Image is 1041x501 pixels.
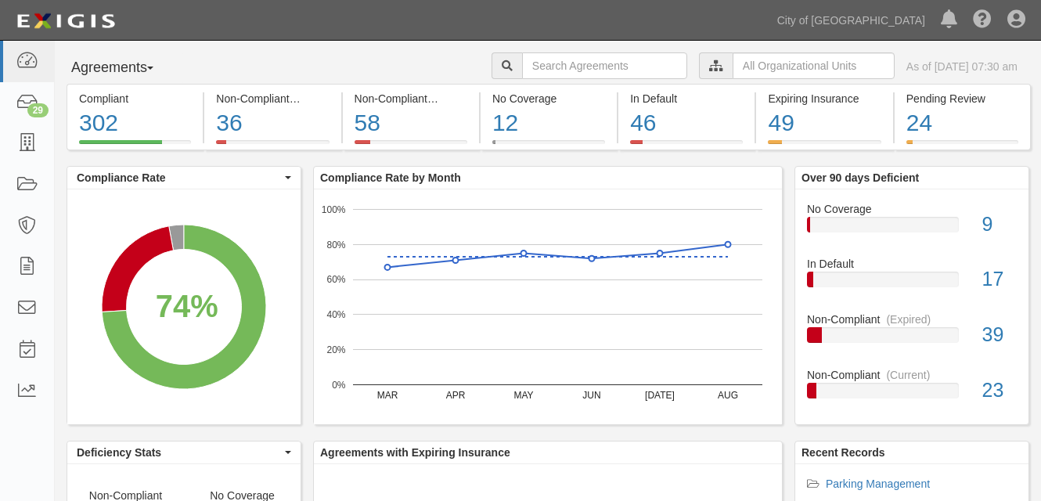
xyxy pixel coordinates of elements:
i: Help Center - Complianz [973,11,992,30]
div: In Default [795,256,1028,272]
text: MAY [513,390,533,401]
img: logo-5460c22ac91f19d4615b14bd174203de0afe785f0fc80cf4dbbc73dc1793850b.png [12,7,120,35]
b: Agreements with Expiring Insurance [320,446,510,459]
text: APR [446,390,466,401]
div: 302 [79,106,191,140]
a: Non-Compliant(Expired)58 [343,140,479,153]
span: Deficiency Stats [77,445,281,460]
text: 0% [332,379,346,390]
text: 100% [322,204,346,214]
div: 74% [156,283,218,328]
input: All Organizational Units [733,52,895,79]
text: MAR [377,390,398,401]
input: Search Agreements [522,52,687,79]
a: Non-Compliant(Current)36 [204,140,340,153]
div: 46 [630,106,743,140]
div: 36 [216,106,329,140]
a: City of [GEOGRAPHIC_DATA] [769,5,933,36]
svg: A chart. [314,189,782,424]
div: (Expired) [886,312,931,327]
a: Parking Management [826,478,930,490]
b: Compliance Rate by Month [320,171,461,184]
a: No Coverage12 [481,140,617,153]
text: 60% [326,274,345,285]
div: 23 [971,377,1029,405]
div: As of [DATE] 07:30 am [906,59,1018,74]
a: Expiring Insurance49 [756,140,892,153]
div: Non-Compliant [795,367,1028,383]
text: JUN [582,390,600,401]
text: [DATE] [645,390,675,401]
b: Recent Records [801,446,885,459]
div: (Expired) [434,91,478,106]
b: Over 90 days Deficient [801,171,919,184]
div: No Coverage [795,201,1028,217]
button: Compliance Rate [67,167,301,189]
div: 17 [971,265,1029,294]
button: Agreements [67,52,184,84]
text: AUG [718,390,738,401]
div: 12 [492,106,605,140]
div: 49 [768,106,881,140]
text: 40% [326,309,345,320]
text: 20% [326,344,345,355]
div: No Coverage [492,91,605,106]
text: 80% [326,239,345,250]
div: 9 [971,211,1029,239]
div: 24 [906,106,1018,140]
a: No Coverage9 [807,201,1017,257]
a: Pending Review24 [895,140,1031,153]
div: 39 [971,321,1029,349]
span: Compliance Rate [77,170,281,186]
div: In Default [630,91,743,106]
button: Deficiency Stats [67,442,301,463]
div: Compliant [79,91,191,106]
a: Compliant302 [67,140,203,153]
svg: A chart. [67,189,301,424]
div: 58 [355,106,467,140]
div: Expiring Insurance [768,91,881,106]
div: 29 [27,103,49,117]
div: (Current) [296,91,340,106]
div: Non-Compliant (Expired) [355,91,467,106]
div: Non-Compliant [795,312,1028,327]
a: In Default17 [807,256,1017,312]
div: Pending Review [906,91,1018,106]
a: Non-Compliant(Expired)39 [807,312,1017,367]
a: In Default46 [618,140,755,153]
div: (Current) [886,367,930,383]
div: Non-Compliant (Current) [216,91,329,106]
a: Non-Compliant(Current)23 [807,367,1017,411]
